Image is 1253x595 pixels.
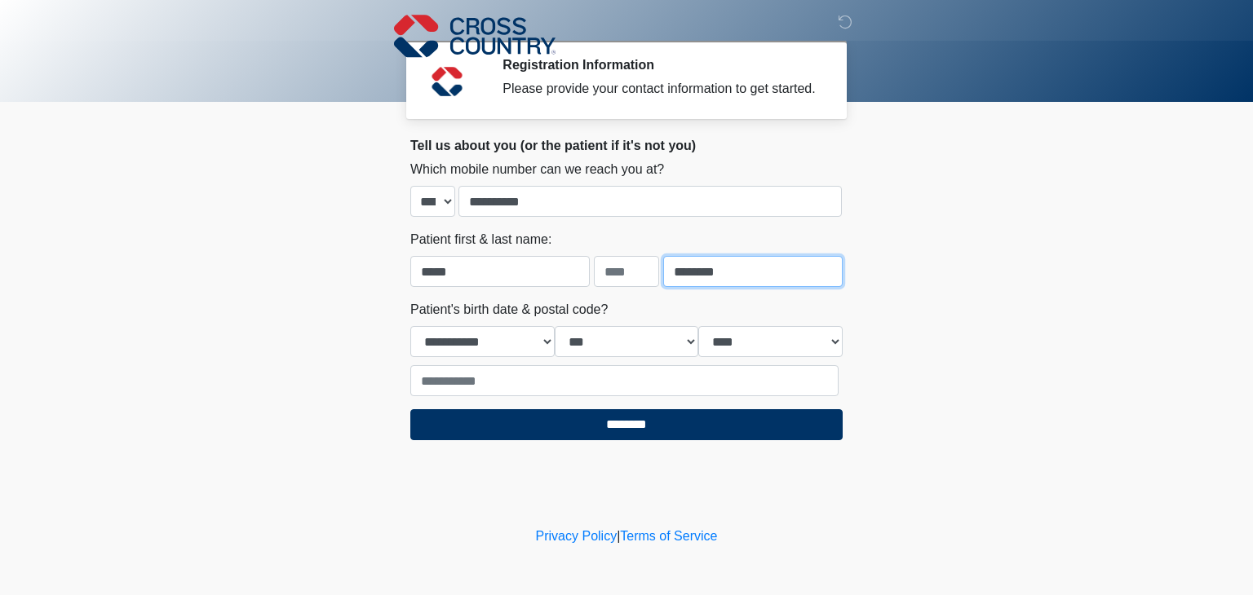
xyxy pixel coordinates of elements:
img: Cross Country Logo [394,12,556,59]
label: Patient's birth date & postal code? [410,300,608,320]
a: | [617,529,620,543]
a: Terms of Service [620,529,717,543]
a: Privacy Policy [536,529,618,543]
label: Patient first & last name: [410,230,551,249]
label: Which mobile number can we reach you at? [410,160,664,179]
img: Agent Avatar [423,57,472,106]
div: Please provide your contact information to get started. [503,79,818,99]
h2: Tell us about you (or the patient if it's not you) [410,138,843,153]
